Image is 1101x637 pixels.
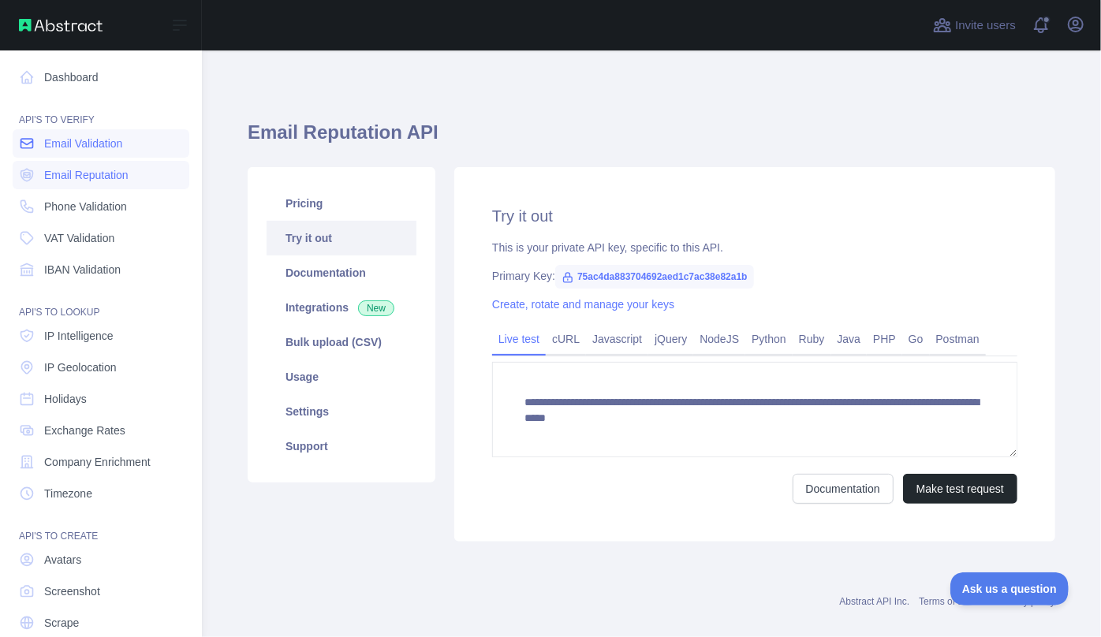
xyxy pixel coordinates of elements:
[267,186,416,221] a: Pricing
[13,448,189,476] a: Company Enrichment
[555,265,754,289] span: 75ac4da883704692aed1c7ac38e82a1b
[44,136,122,151] span: Email Validation
[13,577,189,605] a: Screenshot
[44,359,117,375] span: IP Geolocation
[745,326,793,352] a: Python
[13,287,189,318] div: API'S TO LOOKUP
[930,326,986,352] a: Postman
[693,326,745,352] a: NodeJS
[546,326,586,352] a: cURL
[840,596,910,607] a: Abstract API Inc.
[13,224,189,252] a: VAT Validation
[13,322,189,350] a: IP Intelligence
[267,290,416,325] a: Integrations New
[793,474,894,504] a: Documentation
[13,609,189,637] a: Scrape
[248,120,1055,158] h1: Email Reputation API
[44,262,121,278] span: IBAN Validation
[267,394,416,429] a: Settings
[44,328,114,344] span: IP Intelligence
[13,63,189,91] a: Dashboard
[13,95,189,126] div: API'S TO VERIFY
[13,192,189,221] a: Phone Validation
[44,391,87,407] span: Holidays
[13,479,189,508] a: Timezone
[492,205,1017,227] h2: Try it out
[267,255,416,290] a: Documentation
[44,230,114,246] span: VAT Validation
[13,161,189,189] a: Email Reputation
[902,326,930,352] a: Go
[831,326,868,352] a: Java
[492,326,546,352] a: Live test
[44,423,125,438] span: Exchange Rates
[44,615,79,631] span: Scrape
[13,129,189,158] a: Email Validation
[267,325,416,359] a: Bulk upload (CSV)
[586,326,648,352] a: Javascript
[13,385,189,413] a: Holidays
[950,572,1069,605] iframe: Toggle Customer Support
[267,359,416,394] a: Usage
[492,240,1017,255] div: This is your private API key, specific to this API.
[267,429,416,464] a: Support
[13,353,189,382] a: IP Geolocation
[267,221,416,255] a: Try it out
[930,13,1019,38] button: Invite users
[44,454,151,470] span: Company Enrichment
[903,474,1017,504] button: Make test request
[492,298,674,311] a: Create, rotate and manage your keys
[13,546,189,574] a: Avatars
[19,19,103,32] img: Abstract API
[44,486,92,501] span: Timezone
[648,326,693,352] a: jQuery
[867,326,902,352] a: PHP
[919,596,987,607] a: Terms of service
[13,255,189,284] a: IBAN Validation
[44,167,129,183] span: Email Reputation
[955,17,1016,35] span: Invite users
[44,552,81,568] span: Avatars
[13,511,189,542] div: API'S TO CREATE
[44,199,127,214] span: Phone Validation
[44,583,100,599] span: Screenshot
[13,416,189,445] a: Exchange Rates
[492,268,1017,284] div: Primary Key:
[793,326,831,352] a: Ruby
[358,300,394,316] span: New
